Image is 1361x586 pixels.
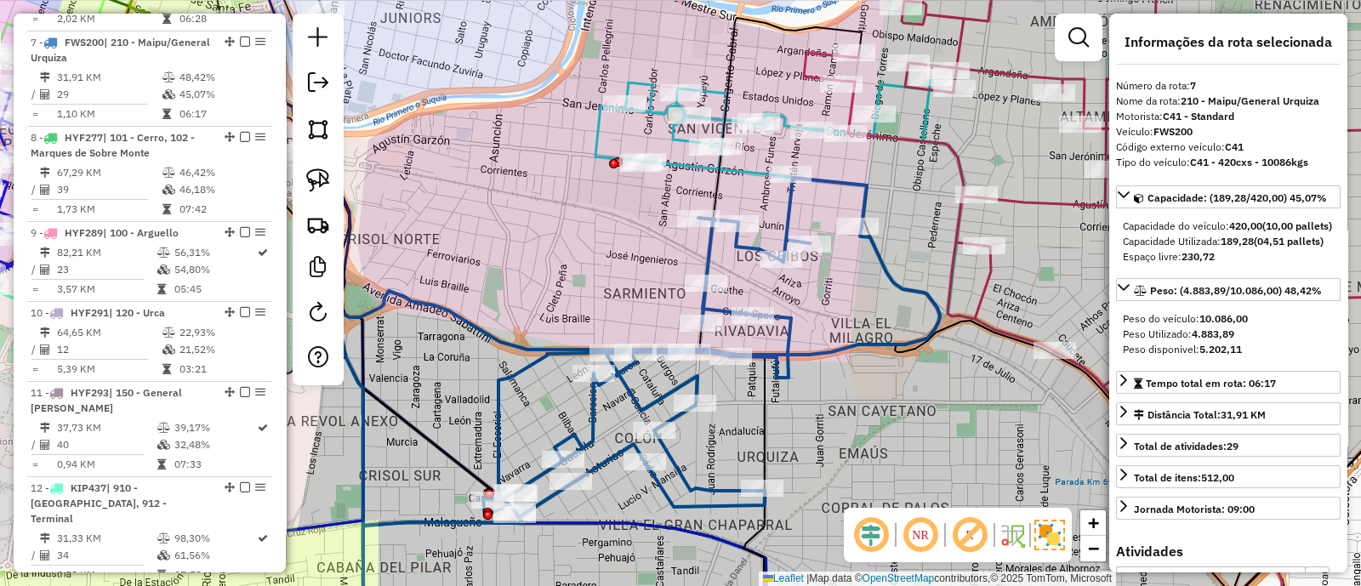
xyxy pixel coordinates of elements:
[40,168,50,178] i: Distância Total
[225,227,235,237] em: Alterar sequência das rotas
[56,324,162,341] td: 64,65 KM
[306,213,330,236] img: Criar rota
[1134,502,1255,517] div: Jornada Motorista: 09:00
[56,281,157,298] td: 3,57 KM
[1123,327,1334,342] div: Peso Utilizado:
[174,566,256,583] td: 07:52
[162,109,171,119] i: Tempo total em rota
[1225,140,1244,153] strong: C41
[56,436,157,453] td: 40
[31,261,39,278] td: /
[240,227,250,237] em: Finalizar rota
[1116,465,1341,488] a: Total de itens:512,00
[1116,34,1341,50] h4: Informações da rota selecionada
[255,482,265,492] em: Opções
[31,201,39,218] td: =
[71,481,106,494] span: KIP437
[40,440,50,450] i: Total de Atividades
[71,386,109,399] span: HYF293
[31,361,39,378] td: =
[255,227,265,237] em: Opções
[1254,235,1324,247] strong: (04,51 pallets)
[1153,125,1193,138] strong: FWS200
[949,515,990,555] span: Exibir rótulo
[56,105,162,122] td: 1,10 KM
[157,440,170,450] i: % de utilização da cubagem
[162,168,175,178] i: % de utilização do peso
[56,10,162,27] td: 2,02 KM
[258,423,268,433] i: Rota otimizada
[65,226,103,239] span: HYF289
[40,265,50,275] i: Total de Atividades
[1116,434,1341,457] a: Total de atividades:29
[763,572,804,584] a: Leaflet
[31,105,39,122] td: =
[1150,284,1322,297] span: Peso: (4.883,89/10.086,00) 48,42%
[157,423,170,433] i: % de utilização do peso
[56,86,162,103] td: 29
[759,572,1116,586] div: Map data © contributors,© 2025 TomTom, Microsoft
[31,566,39,583] td: =
[56,181,162,198] td: 39
[162,364,171,374] i: Tempo total em rota
[31,226,179,239] span: 9 -
[157,284,166,294] i: Tempo total em rota
[174,281,256,298] td: 05:45
[1262,219,1332,232] strong: (10,00 pallets)
[31,10,39,27] td: =
[56,69,162,86] td: 31,91 KM
[56,244,157,261] td: 82,21 KM
[1123,219,1334,234] div: Capacidade do veículo:
[299,206,337,243] a: Criar rota
[56,261,157,278] td: 23
[40,185,50,195] i: Total de Atividades
[40,344,50,355] i: Total de Atividades
[1190,156,1308,168] strong: C41 - 420cxs - 10086kgs
[109,306,165,319] span: | 120 - Urca
[1062,20,1096,54] a: Exibir filtros
[1116,278,1341,301] a: Peso: (4.883,89/10.086,00) 48,42%
[65,36,104,48] span: FWS200
[1182,250,1215,263] strong: 230,72
[56,419,157,436] td: 37,73 KM
[157,570,166,580] i: Tempo total em rota
[255,37,265,47] em: Opções
[162,89,175,100] i: % de utilização da cubagem
[71,306,109,319] span: HYF291
[162,327,175,338] i: % de utilização do peso
[240,132,250,142] em: Finalizar rota
[1080,536,1106,561] a: Zoom out
[31,456,39,473] td: =
[157,550,170,560] i: % de utilização da cubagem
[162,204,171,214] i: Tempo total em rota
[1227,440,1239,452] strong: 29
[1116,124,1341,139] div: Veículo:
[1116,543,1341,560] h4: Atividades
[1116,212,1341,271] div: Capacidade: (189,28/420,00) 45,07%
[174,547,256,564] td: 61,56%
[40,533,50,543] i: Distância Total
[301,295,335,333] a: Reroteirizar Sessão
[174,419,256,436] td: 39,17%
[258,247,268,258] i: Rota otimizada
[162,14,171,24] i: Tempo total em rota
[1123,249,1334,265] div: Espaço livre:
[40,327,50,338] i: Distância Total
[40,550,50,560] i: Total de Atividades
[157,459,166,469] i: Tempo total em rota
[174,244,256,261] td: 56,31%
[56,341,162,358] td: 12
[31,481,167,525] span: 12 -
[31,86,39,103] td: /
[31,281,39,298] td: =
[1123,234,1334,249] div: Capacidade Utilizada:
[40,423,50,433] i: Distância Total
[179,86,265,103] td: 45,07%
[1181,94,1319,107] strong: 210 - Maipu/General Urquiza
[31,131,195,159] span: | 101 - Cerro, 102 - Marques de Sobre Monte
[900,515,941,555] span: Ocultar NR
[1088,512,1099,533] span: +
[255,132,265,142] em: Opções
[225,387,235,397] em: Alterar sequência das rotas
[179,201,265,218] td: 07:42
